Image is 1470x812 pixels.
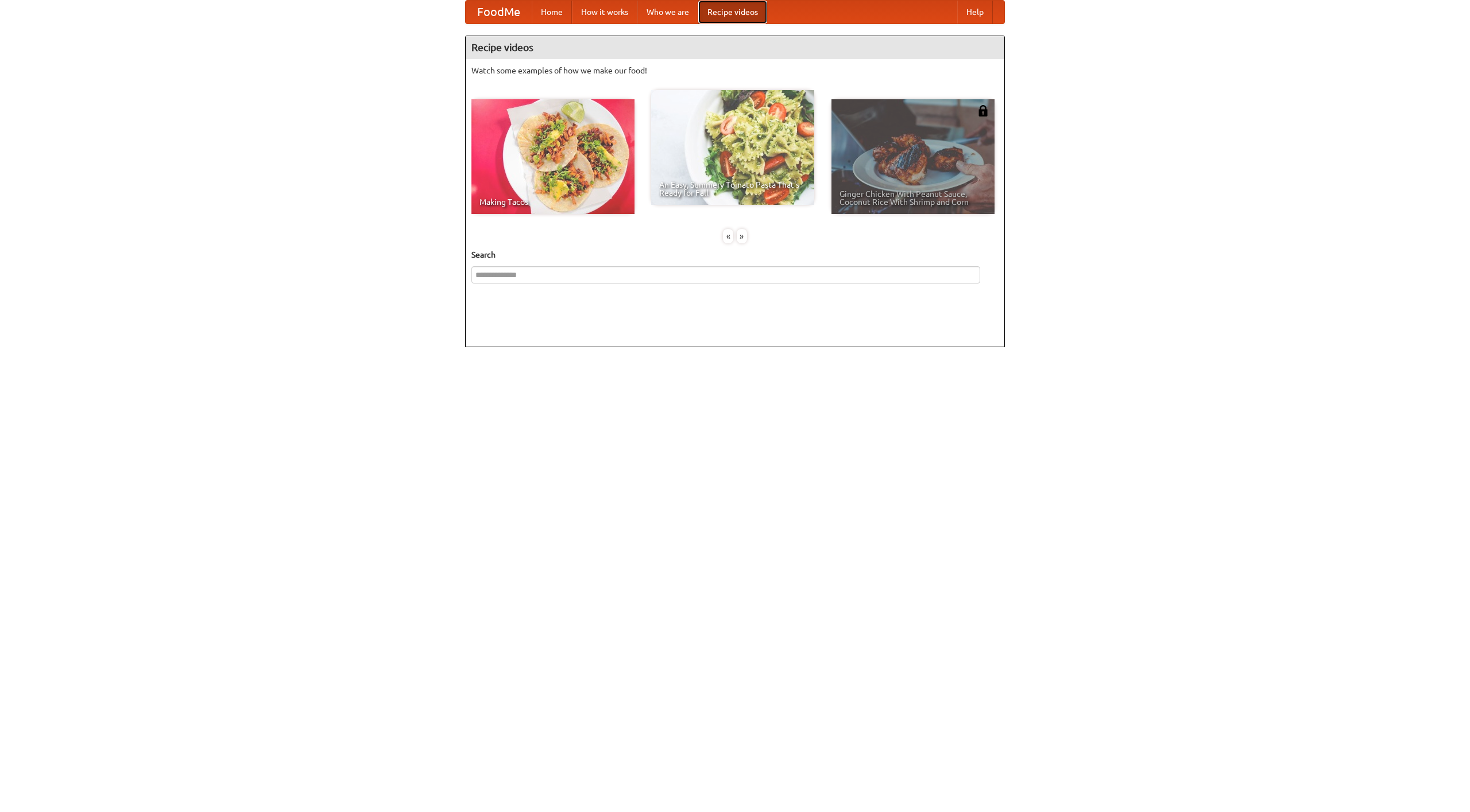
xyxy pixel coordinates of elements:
div: « [723,229,733,243]
img: 483408.png [977,105,989,116]
a: Help [957,1,993,24]
h4: Recipe videos [466,36,1004,59]
a: Making Tacos [471,99,635,214]
span: Making Tacos [479,198,626,206]
a: FoodMe [466,1,532,24]
a: Home [532,1,572,24]
span: An Easy, Summery Tomato Pasta That's Ready for Fall [659,181,806,197]
a: How it works [572,1,637,24]
p: Watch some examples of how we make our food! [471,65,999,76]
a: Who we are [637,1,698,24]
a: Recipe videos [698,1,767,24]
a: An Easy, Summery Tomato Pasta That's Ready for Fall [651,90,814,205]
h5: Search [471,249,999,261]
div: » [737,229,747,243]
